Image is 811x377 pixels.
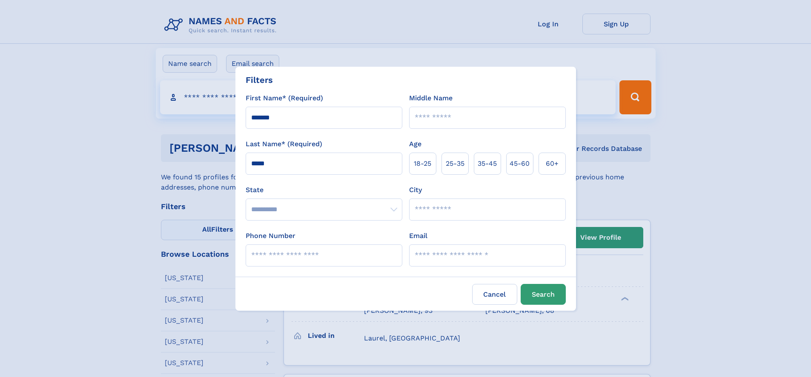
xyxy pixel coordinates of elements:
[246,231,295,241] label: Phone Number
[521,284,566,305] button: Search
[409,231,427,241] label: Email
[414,159,431,169] span: 18‑25
[246,74,273,86] div: Filters
[546,159,559,169] span: 60+
[246,139,322,149] label: Last Name* (Required)
[446,159,464,169] span: 25‑35
[472,284,517,305] label: Cancel
[246,93,323,103] label: First Name* (Required)
[246,185,402,195] label: State
[478,159,497,169] span: 35‑45
[510,159,530,169] span: 45‑60
[409,139,421,149] label: Age
[409,93,453,103] label: Middle Name
[409,185,422,195] label: City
